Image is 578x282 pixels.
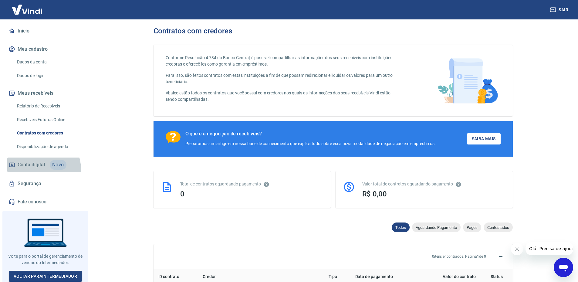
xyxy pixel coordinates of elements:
[180,181,323,187] div: Total de contratos aguardando pagamento
[463,223,481,232] div: Pagos
[263,181,269,187] svg: Esses contratos não se referem à Vindi, mas sim a outras instituições.
[166,90,400,103] p: Abaixo estão todos os contratos que você possui com credores nos quais as informações dos seus re...
[18,161,45,169] span: Conta digital
[392,225,410,230] span: Todos
[15,141,83,153] a: Disponibilização de agenda
[15,100,83,112] a: Relatório de Recebíveis
[7,24,83,38] a: Início
[7,0,47,19] img: Vindi
[392,223,410,232] div: Todos
[463,225,481,230] span: Pagos
[432,254,486,259] p: 0 itens encontrados. Página 1 de 0
[9,271,82,282] a: Voltar paraIntermediador
[7,177,83,190] a: Segurança
[493,249,508,264] span: Filtros
[435,55,501,107] img: main-image.9f1869c469d712ad33ce.png
[554,258,573,277] iframe: Botão para abrir a janela de mensagens
[526,242,573,255] iframe: Mensagem da empresa
[166,131,181,143] img: Ícone com um ponto de interrogação.
[362,181,505,187] div: Valor total de contratos aguardando pagamento
[166,55,400,67] p: Conforme Resolução 4.734 do Banco Central, é possível compartilhar as informações dos seus recebí...
[154,27,232,35] h3: Contratos com credores
[511,243,523,255] iframe: Fechar mensagem
[50,160,66,170] span: Novo
[7,195,83,209] a: Fale conosco
[7,42,83,56] button: Meu cadastro
[15,114,83,126] a: Recebíveis Futuros Online
[484,223,513,232] div: Contestados
[15,70,83,82] a: Dados de login
[7,158,83,172] a: Conta digitalNovo
[467,133,501,144] a: Saiba Mais
[362,190,387,198] span: R$ 0,00
[15,56,83,68] a: Dados da conta
[185,131,436,137] div: O que é a negocição de recebíveis?
[180,190,323,198] div: 0
[185,141,436,147] div: Preparamos um artigo em nossa base de conhecimento que explica tudo sobre essa nova modalidade de...
[166,72,400,85] p: Para isso, são feitos contratos com estas instituições a fim de que possam redirecionar e liquida...
[4,4,51,9] span: Olá! Precisa de ajuda?
[15,127,83,139] a: Contratos com credores
[455,181,461,187] svg: O valor comprometido não se refere a pagamentos pendentes na Vindi e sim como garantia a outras i...
[549,4,571,15] button: Sair
[412,225,461,230] span: Aguardando Pagamento
[7,87,83,100] button: Meus recebíveis
[412,223,461,232] div: Aguardando Pagamento
[484,225,513,230] span: Contestados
